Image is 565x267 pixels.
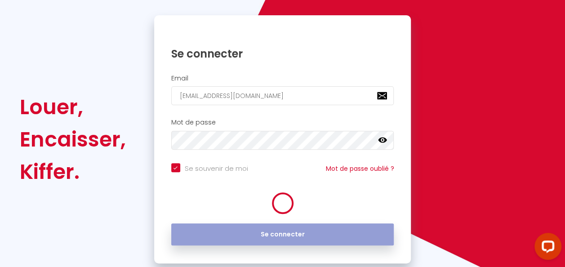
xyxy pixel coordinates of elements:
button: Se connecter [171,223,394,246]
input: Ton Email [171,86,394,105]
h1: Se connecter [171,47,394,61]
a: Mot de passe oublié ? [325,164,394,173]
div: Louer, [20,91,126,123]
h2: Mot de passe [171,119,394,126]
h2: Email [171,75,394,82]
iframe: LiveChat chat widget [527,229,565,267]
div: Kiffer. [20,156,126,188]
div: Encaisser, [20,123,126,156]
